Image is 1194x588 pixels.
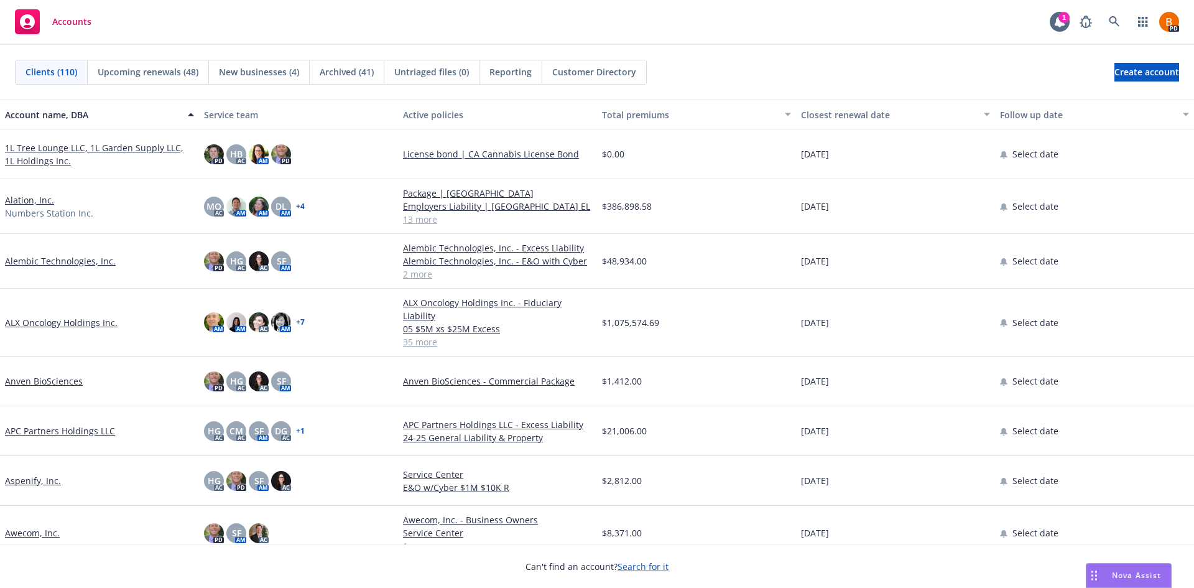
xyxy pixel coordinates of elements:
button: Nova Assist [1086,563,1172,588]
span: $1,075,574.69 [602,316,659,329]
a: Anven BioSciences - Commercial Package [403,375,592,388]
span: Accounts [52,17,91,27]
span: [DATE] [801,147,829,161]
a: Anven BioSciences [5,375,83,388]
span: [DATE] [801,424,829,437]
span: Numbers Station Inc. [5,207,93,220]
div: Service team [204,108,393,121]
span: Customer Directory [552,65,636,78]
span: Nova Assist [1112,570,1161,581]
span: $8,371.00 [602,526,642,539]
span: Can't find an account? [525,560,669,573]
a: 1 more [403,539,592,553]
span: Select date [1012,254,1058,268]
span: Untriaged files (0) [394,65,469,78]
span: SF [277,254,286,268]
a: + 1 [296,427,305,435]
img: photo [271,471,291,491]
span: Archived (41) [320,65,374,78]
img: photo [1159,12,1179,32]
span: DG [275,424,287,437]
span: $48,934.00 [602,254,647,268]
span: Select date [1012,474,1058,487]
span: SF [254,474,264,487]
button: Service team [199,100,398,129]
span: Select date [1012,316,1058,329]
span: [DATE] [801,200,829,213]
a: Alembic Technologies, Inc. [5,254,116,268]
button: Closest renewal date [796,100,995,129]
a: Search for it [618,561,669,572]
span: [DATE] [801,316,829,329]
img: photo [204,312,224,332]
span: HG [208,424,221,437]
span: $0.00 [602,147,624,161]
img: photo [204,523,224,543]
a: Switch app [1131,9,1155,34]
img: photo [271,144,291,164]
img: photo [249,251,269,271]
span: [DATE] [801,254,829,268]
a: Awecom, Inc. - Business Owners [403,513,592,526]
a: 24-25 General Liability & Property [403,431,592,444]
img: photo [204,144,224,164]
span: Clients (110) [25,65,77,78]
a: Alation, Inc. [5,194,54,207]
span: [DATE] [801,375,829,388]
span: MQ [206,200,221,213]
span: Select date [1012,424,1058,437]
a: + 4 [296,203,305,210]
span: SF [232,526,241,539]
a: License bond | CA Cannabis License Bond [403,147,592,161]
span: HB [230,147,243,161]
span: $21,006.00 [602,424,647,437]
div: Total premiums [602,108,777,121]
span: Select date [1012,526,1058,539]
img: photo [249,371,269,391]
a: Alembic Technologies, Inc. - Excess Liability [403,241,592,254]
span: HG [208,474,221,487]
span: Reporting [489,65,532,78]
img: photo [249,312,269,332]
a: APC Partners Holdings LLC - Excess Liability [403,418,592,431]
a: ALX Oncology Holdings Inc. [5,316,118,329]
span: Upcoming renewals (48) [98,65,198,78]
a: Search [1102,9,1127,34]
span: New businesses (4) [219,65,299,78]
a: ALX Oncology Holdings Inc. - Fiduciary Liability [403,296,592,322]
button: Follow up date [995,100,1194,129]
a: Aspenify, Inc. [5,474,61,487]
a: APC Partners Holdings LLC [5,424,115,437]
a: 35 more [403,335,592,348]
a: 05 $5M xs $25M Excess [403,322,592,335]
img: photo [226,197,246,217]
button: Total premiums [597,100,796,129]
a: E&O w/Cyber $1M $10K R [403,481,592,494]
a: 13 more [403,213,592,226]
img: photo [249,523,269,543]
a: 2 more [403,268,592,281]
span: DL [275,200,287,213]
button: Active policies [398,100,597,129]
span: SF [254,424,264,437]
a: Accounts [10,4,96,39]
span: Select date [1012,147,1058,161]
span: [DATE] [801,526,829,539]
a: Package | [GEOGRAPHIC_DATA] [403,187,592,200]
img: photo [204,251,224,271]
span: [DATE] [801,474,829,487]
span: HG [230,375,243,388]
a: Service Center [403,526,592,539]
img: photo [249,144,269,164]
div: Account name, DBA [5,108,180,121]
div: Active policies [403,108,592,121]
span: $1,412.00 [602,375,642,388]
span: $386,898.58 [602,200,652,213]
img: photo [226,312,246,332]
span: Create account [1114,60,1179,84]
